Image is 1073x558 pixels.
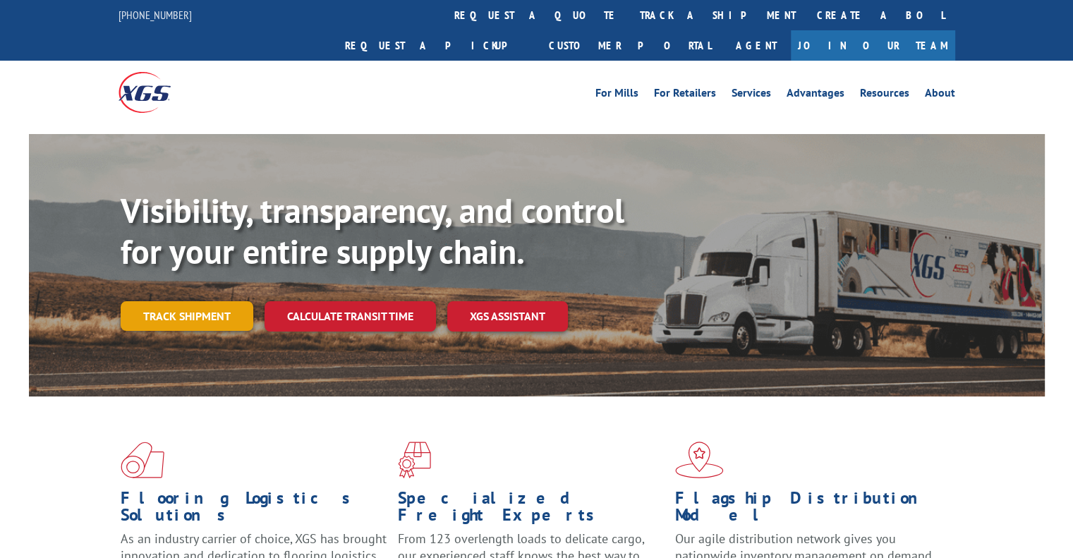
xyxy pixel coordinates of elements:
a: Resources [860,87,909,103]
a: Request a pickup [334,30,538,61]
a: About [925,87,955,103]
a: Services [732,87,771,103]
b: Visibility, transparency, and control for your entire supply chain. [121,188,624,273]
h1: Specialized Freight Experts [398,490,665,530]
a: [PHONE_NUMBER] [119,8,192,22]
a: For Retailers [654,87,716,103]
img: xgs-icon-total-supply-chain-intelligence-red [121,442,164,478]
a: Join Our Team [791,30,955,61]
a: Track shipment [121,301,253,331]
h1: Flooring Logistics Solutions [121,490,387,530]
img: xgs-icon-focused-on-flooring-red [398,442,431,478]
a: Customer Portal [538,30,722,61]
a: XGS ASSISTANT [447,301,568,332]
a: For Mills [595,87,638,103]
a: Advantages [787,87,844,103]
a: Calculate transit time [265,301,436,332]
a: Agent [722,30,791,61]
h1: Flagship Distribution Model [675,490,942,530]
img: xgs-icon-flagship-distribution-model-red [675,442,724,478]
